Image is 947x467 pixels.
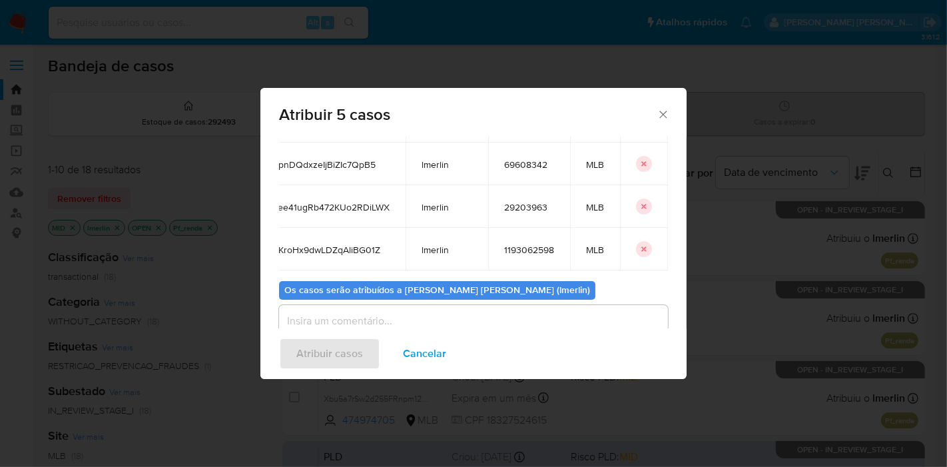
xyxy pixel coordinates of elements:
[586,201,604,213] span: MLB
[586,159,604,171] span: MLB
[586,244,604,256] span: MLB
[279,107,657,123] span: Atribuir 5 casos
[386,338,464,370] button: Cancelar
[636,241,652,257] button: icon-button
[258,201,390,213] span: HMSee41ugRb472KUo2RDiLWX
[422,201,472,213] span: lmerlin
[403,339,446,368] span: Cancelar
[636,156,652,172] button: icon-button
[504,201,554,213] span: 29203963
[504,159,554,171] span: 69608342
[422,244,472,256] span: lmerlin
[260,88,687,379] div: assign-modal
[258,244,390,256] span: KMafKroHx9dwLDZqAliBG01Z
[636,199,652,215] button: icon-button
[258,159,390,171] span: zkoepnDQdxzeIjBiZIc7QpB5
[284,283,590,296] b: Os casos serão atribuídos a [PERSON_NAME] [PERSON_NAME] (lmerlin)
[422,159,472,171] span: lmerlin
[504,244,554,256] span: 1193062598
[657,108,669,120] button: Fechar a janela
